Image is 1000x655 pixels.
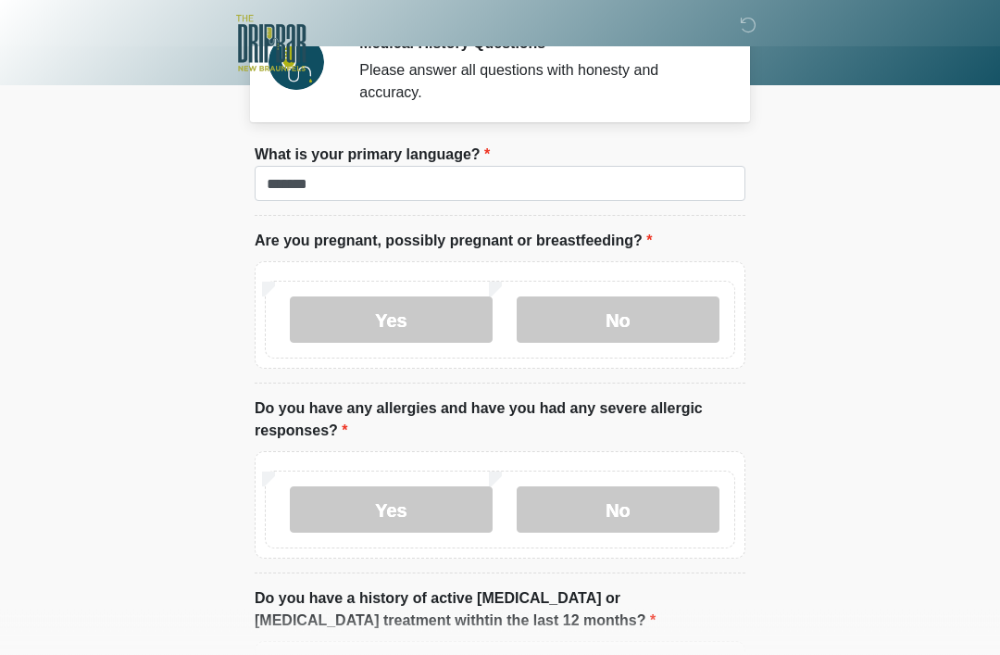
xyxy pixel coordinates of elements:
label: Do you have any allergies and have you had any severe allergic responses? [255,398,745,443]
label: Yes [290,297,493,344]
label: Yes [290,487,493,534]
label: Are you pregnant, possibly pregnant or breastfeeding? [255,231,652,253]
label: Do you have a history of active [MEDICAL_DATA] or [MEDICAL_DATA] treatment withtin the last 12 mo... [255,588,745,633]
label: No [517,297,719,344]
label: What is your primary language? [255,145,490,167]
label: No [517,487,719,534]
img: The DRIPBaR - New Braunfels Logo [236,14,306,74]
